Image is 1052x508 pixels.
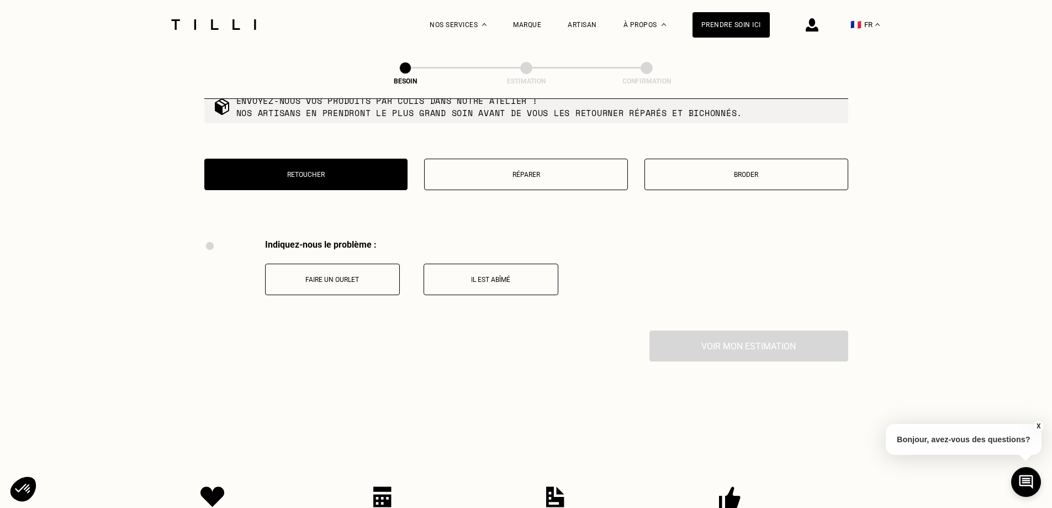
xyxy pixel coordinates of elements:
[213,98,231,116] img: commande colis
[662,23,666,26] img: Menu déroulant à propos
[471,77,581,85] div: Estimation
[875,23,880,26] img: menu déroulant
[430,171,622,179] p: Réparer
[1033,420,1044,432] button: X
[644,159,848,190] button: Broder
[167,19,260,30] img: Logo du service de couturière Tilli
[806,18,818,32] img: icône connexion
[430,276,552,284] p: Il est abîmé
[546,486,564,507] img: Icon
[692,12,770,38] a: Prendre soin ici
[424,159,628,190] button: Réparer
[424,264,558,295] button: Il est abîmé
[568,21,597,29] a: Artisan
[350,77,461,85] div: Besoin
[200,486,225,507] img: Icon
[850,19,861,30] span: 🇫🇷
[482,23,487,26] img: Menu déroulant
[651,171,842,179] p: Broder
[373,486,392,507] img: Icon
[236,95,743,119] p: Envoyez-nous vos produits par colis dans notre atelier ! Nos artisans en prendront le plus grand ...
[210,171,402,179] p: Retoucher
[204,159,408,190] button: Retoucher
[271,276,394,284] p: Faire un ourlet
[886,424,1042,455] p: Bonjour, avez-vous des questions?
[513,21,541,29] a: Marque
[265,264,400,295] button: Faire un ourlet
[591,77,702,85] div: Confirmation
[265,239,558,250] div: Indiquez-nous le problème :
